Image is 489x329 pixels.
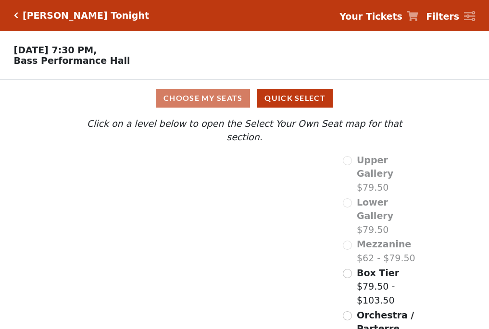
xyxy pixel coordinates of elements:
span: Mezzanine [357,239,411,249]
label: $62 - $79.50 [357,237,415,265]
a: Your Tickets [339,10,418,24]
button: Quick Select [257,89,333,108]
span: Upper Gallery [357,155,393,179]
path: Orchestra / Parterre Circle - Seats Available: 563 [174,247,283,313]
span: Lower Gallery [357,197,393,221]
p: Click on a level below to open the Select Your Own Seat map for that section. [68,117,421,144]
a: Click here to go back to filters [14,12,18,19]
label: $79.50 [357,153,421,195]
path: Lower Gallery - Seats Available: 0 [123,179,237,215]
span: Box Tier [357,268,399,278]
label: $79.50 - $103.50 [357,266,421,307]
h5: [PERSON_NAME] Tonight [23,10,149,21]
strong: Filters [426,11,459,22]
strong: Your Tickets [339,11,402,22]
a: Filters [426,10,475,24]
label: $79.50 [357,195,421,237]
path: Upper Gallery - Seats Available: 0 [114,158,222,184]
